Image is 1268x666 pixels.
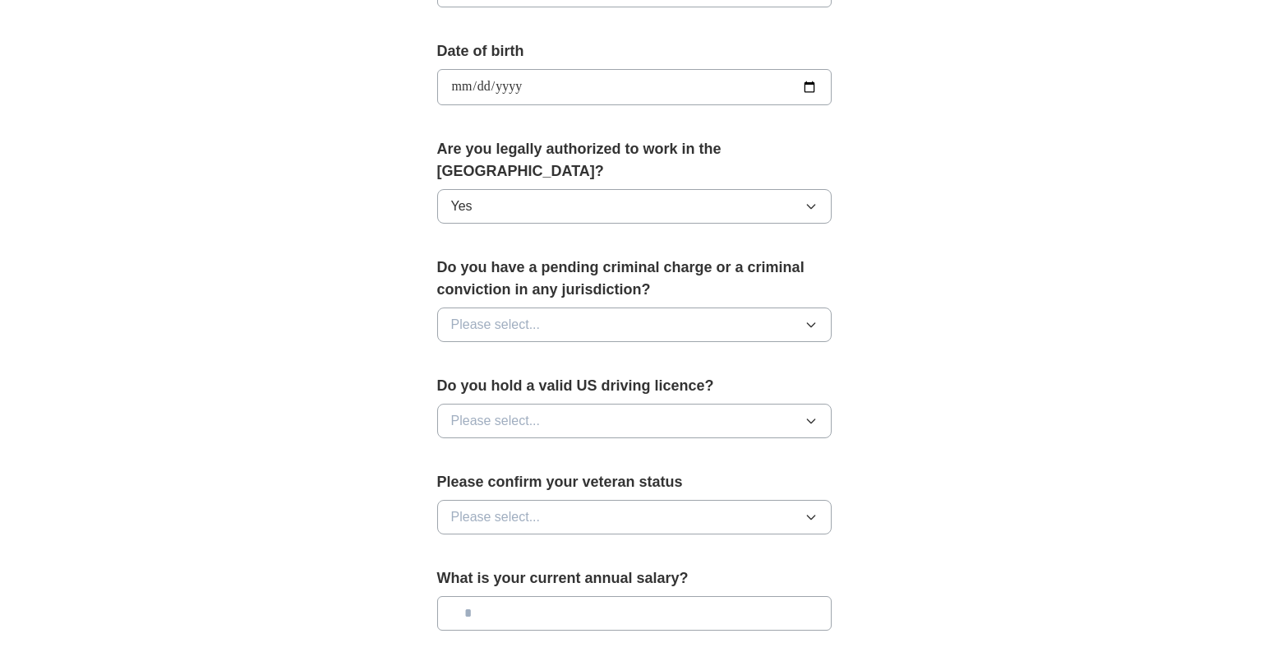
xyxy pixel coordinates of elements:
button: Please select... [437,308,832,342]
span: Please select... [451,411,541,431]
span: Please select... [451,507,541,527]
label: Do you have a pending criminal charge or a criminal conviction in any jurisdiction? [437,257,832,301]
span: Yes [451,197,473,216]
button: Yes [437,189,832,224]
button: Please select... [437,404,832,438]
button: Please select... [437,500,832,534]
label: What is your current annual salary? [437,567,832,590]
span: Please select... [451,315,541,335]
label: Are you legally authorized to work in the [GEOGRAPHIC_DATA]? [437,138,832,183]
label: Do you hold a valid US driving licence? [437,375,832,397]
label: Please confirm your veteran status [437,471,832,493]
label: Date of birth [437,40,832,62]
